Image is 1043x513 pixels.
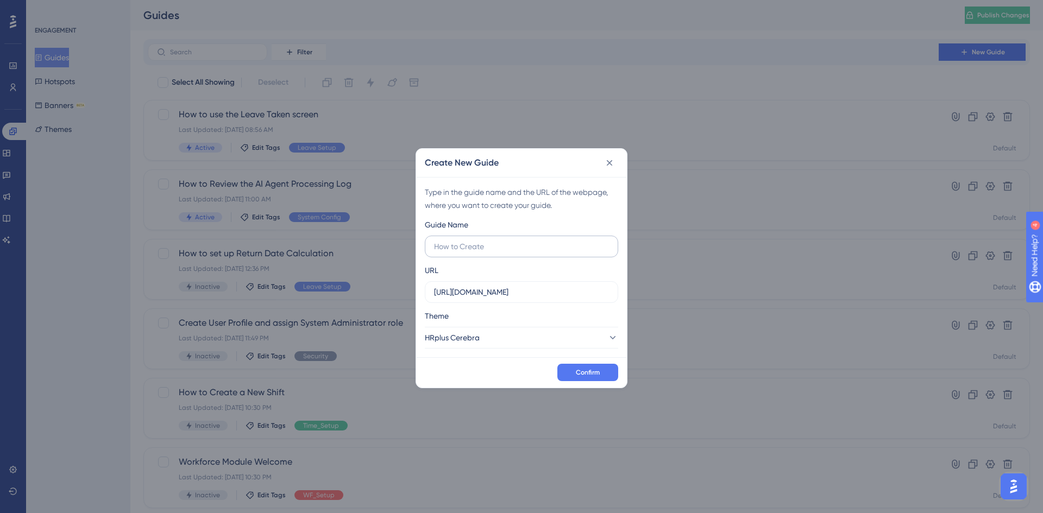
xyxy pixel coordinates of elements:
[26,3,68,16] span: Need Help?
[76,5,79,14] div: 4
[425,331,480,344] span: HRplus Cerebra
[425,218,468,231] div: Guide Name
[434,240,609,252] input: How to Create
[997,470,1030,503] iframe: UserGuiding AI Assistant Launcher
[434,286,609,298] input: https://www.example.com
[425,264,438,277] div: URL
[576,368,600,377] span: Confirm
[425,309,449,322] span: Theme
[425,156,499,169] h2: Create New Guide
[425,186,618,212] div: Type in the guide name and the URL of the webpage, where you want to create your guide.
